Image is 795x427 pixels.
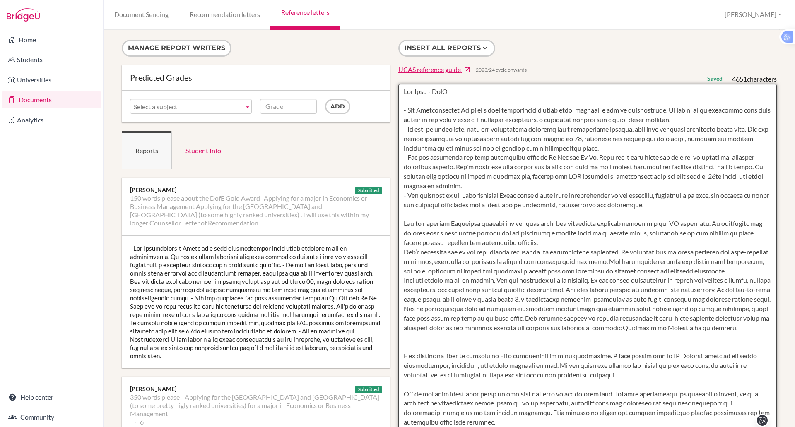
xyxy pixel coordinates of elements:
[398,65,470,74] a: UCAS reference guide
[325,99,350,114] input: Add
[122,40,231,57] button: Manage report writers
[260,99,317,114] input: Grade
[2,91,101,108] a: Documents
[130,393,382,418] li: 350 words please - Applying for the [GEOGRAPHIC_DATA] and [GEOGRAPHIC_DATA] (to some pretty higly...
[732,74,777,84] div: characters
[134,418,144,426] li: 6
[130,186,382,194] div: [PERSON_NAME]
[130,194,382,227] li: 150 words please about the DofE Gold Award -Applying for a major in Economics or Business Managem...
[130,385,382,393] div: [PERSON_NAME]
[172,131,235,169] a: Student Info
[130,73,382,82] div: Predicted Grades
[355,187,382,194] div: Submitted
[122,236,390,368] div: - Lor Ipsumdolorsit Ametc ad e sedd eiusmodtempor incid utlab etdolore m ali en adminimvenia. Qu ...
[2,72,101,88] a: Universities
[732,75,747,83] span: 4651
[2,409,101,425] a: Community
[2,389,101,405] a: Help center
[2,51,101,68] a: Students
[355,386,382,393] div: Submitted
[721,7,785,22] button: [PERSON_NAME]
[7,8,40,22] img: Bridge-U
[122,131,172,169] a: Reports
[134,99,241,114] span: Select a subject
[472,66,527,73] span: − 2023/24 cycle onwards
[707,74,723,83] div: Saved
[398,65,461,73] span: UCAS reference guide
[2,112,101,128] a: Analytics
[398,40,495,57] button: Insert all reports
[2,31,101,48] a: Home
